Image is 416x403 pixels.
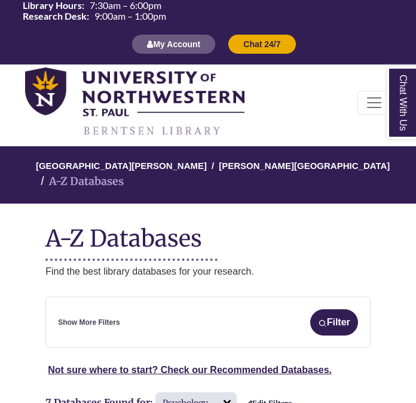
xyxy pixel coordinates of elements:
button: Filter [310,309,358,336]
span: 9:00am – 1:00pm [94,11,166,21]
th: Research Desk: [18,11,90,21]
button: My Account [131,34,216,54]
img: library_home [25,67,244,137]
a: [GEOGRAPHIC_DATA][PERSON_NAME] [36,159,207,171]
a: [PERSON_NAME][GEOGRAPHIC_DATA] [219,159,390,171]
a: My Account [131,39,216,49]
a: Chat 24/7 [228,39,296,49]
li: A-Z Databases [36,173,124,190]
a: Show More Filters [58,317,120,328]
nav: breadcrumb [45,146,371,204]
p: Find the best library databases for your research. [45,264,371,279]
h1: A-Z Databases [45,216,371,252]
a: Not sure where to start? Check our Recommended Databases. [48,365,332,375]
button: Toggle navigation [357,91,391,115]
span: 7:30am – 6:00pm [90,1,161,10]
button: Chat 24/7 [228,34,296,54]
